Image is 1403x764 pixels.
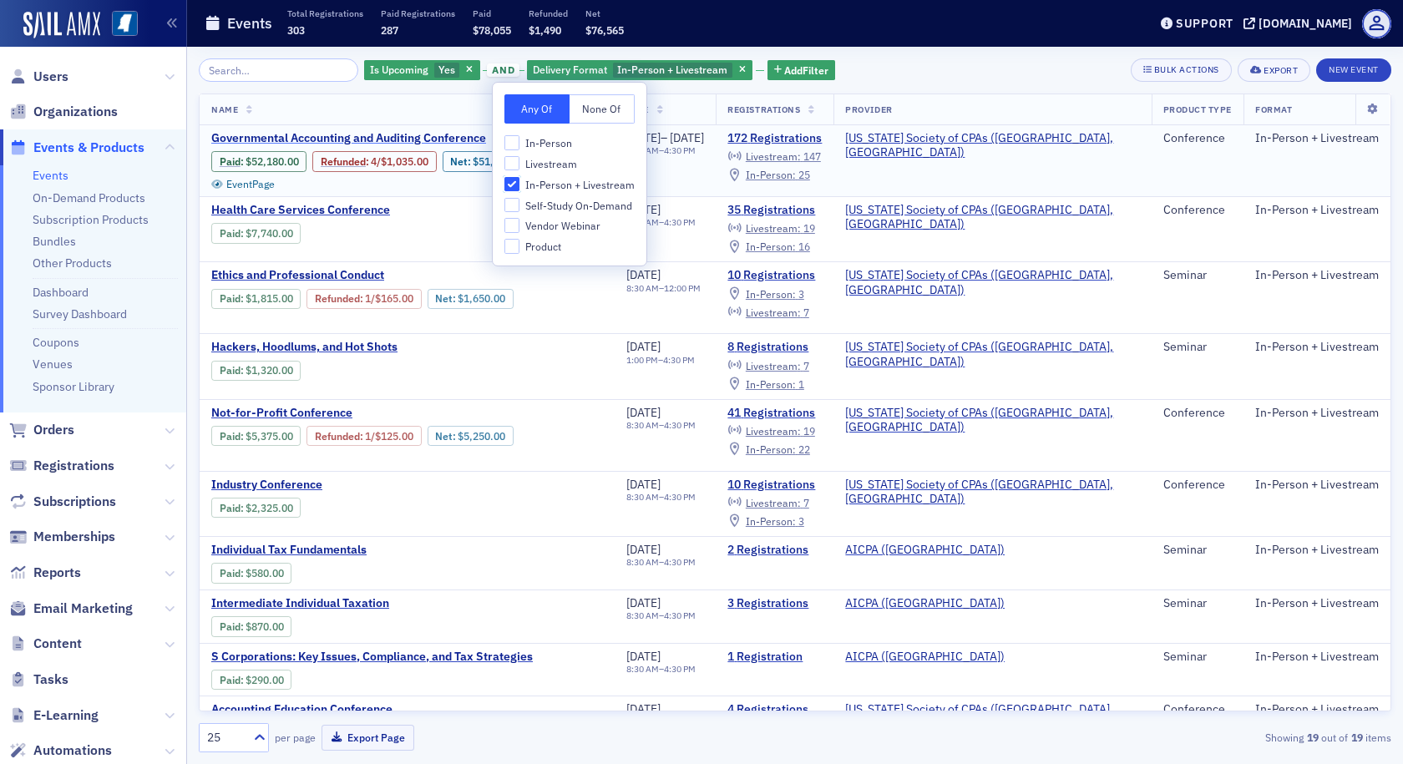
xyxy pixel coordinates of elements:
[428,426,514,446] div: Net: $525000
[9,139,144,157] a: Events & Products
[450,155,473,168] span: Net :
[845,543,1005,558] span: AICPA (Durham)
[727,424,814,438] a: Livestream: 19
[504,177,635,192] label: In-Person + Livestream
[220,292,246,305] span: :
[845,596,1005,611] span: AICPA (Durham)
[527,60,752,81] div: In-Person + Livestream
[211,203,492,218] span: Health Care Services Conference
[664,282,701,294] time: 12:00 PM
[504,198,635,213] label: Self-Study On-Demand
[784,63,828,78] span: Add Filter
[207,729,244,746] div: 25
[1362,9,1391,38] span: Profile
[33,234,76,249] a: Bundles
[626,542,661,557] span: [DATE]
[315,430,360,443] a: Refunded
[727,131,822,146] a: 172 Registrations
[746,496,801,509] span: Livestream :
[626,610,696,621] div: –
[803,359,809,372] span: 7
[33,741,112,760] span: Automations
[483,63,524,77] button: and
[626,649,661,664] span: [DATE]
[626,491,659,503] time: 8:30 AM
[746,377,796,391] span: In-Person :
[428,289,514,309] div: Net: $165000
[798,240,810,253] span: 16
[798,287,804,301] span: 3
[626,663,659,675] time: 8:30 AM
[727,240,809,254] a: In-Person: 16
[626,701,661,716] span: [DATE]
[1163,406,1232,421] div: Conference
[803,424,815,438] span: 19
[727,596,822,611] a: 3 Registrations
[626,354,658,366] time: 1:00 PM
[746,240,796,253] span: In-Person :
[1255,406,1379,421] div: In-Person + Livestream
[9,635,82,653] a: Content
[211,616,291,636] div: Paid: 4 - $87000
[803,496,809,509] span: 7
[33,706,99,725] span: E-Learning
[312,151,436,171] div: Refunded: 188 - $5218000
[1163,543,1232,558] div: Seminar
[9,421,74,439] a: Orders
[1316,58,1391,82] button: New Event
[33,670,68,689] span: Tasks
[746,287,796,301] span: In-Person :
[504,135,519,150] input: In-Person
[227,13,272,33] h1: Events
[803,149,821,163] span: 147
[9,600,133,618] a: Email Marketing
[798,443,810,456] span: 22
[845,543,1005,558] a: AICPA ([GEOGRAPHIC_DATA])
[1163,702,1232,717] div: Conference
[220,674,241,686] a: Paid
[727,443,809,456] a: In-Person: 22
[529,8,568,19] p: Refunded
[727,702,822,717] a: 4 Registrations
[504,218,519,233] input: Vendor Webinar
[473,23,511,37] span: $78,055
[246,567,284,579] span: $580.00
[767,60,836,81] button: AddFilter
[33,528,115,546] span: Memberships
[533,63,607,76] span: Delivery Format
[845,478,1139,507] span: Mississippi Society of CPAs (Ridgeland, MS)
[211,361,301,381] div: Paid: 10 - $132000
[626,217,696,228] div: –
[626,405,661,420] span: [DATE]
[287,23,305,37] span: 303
[626,419,659,431] time: 8:30 AM
[1255,104,1292,115] span: Format
[9,493,116,511] a: Subscriptions
[33,457,114,475] span: Registrations
[438,63,455,76] span: Yes
[211,650,533,665] a: S Corporations: Key Issues, Compliance, and Tax Strategies
[220,292,241,305] a: Paid
[529,23,561,37] span: $1,490
[321,155,371,168] span: :
[1255,478,1379,493] div: In-Person + Livestream
[626,283,701,294] div: –
[1131,58,1232,82] button: Bulk Actions
[617,63,727,76] span: In-Person + Livestream
[727,222,814,235] a: Livestream: 19
[315,292,360,305] a: Refunded
[845,203,1139,232] span: Mississippi Society of CPAs (Ridgeland, MS)
[746,424,801,438] span: Livestream :
[33,564,81,582] span: Reports
[798,377,804,391] span: 1
[33,306,127,321] a: Survey Dashboard
[211,426,301,446] div: Paid: 46 - $537500
[211,478,492,493] a: Industry Conference
[443,151,534,171] div: Net: $5114500
[845,702,1139,731] span: Mississippi Society of CPAs (Ridgeland, MS)
[803,306,809,319] span: 7
[211,543,492,558] a: Individual Tax Fundamentals
[845,406,1139,435] a: [US_STATE] Society of CPAs ([GEOGRAPHIC_DATA], [GEOGRAPHIC_DATA])
[246,502,293,514] span: $2,325.00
